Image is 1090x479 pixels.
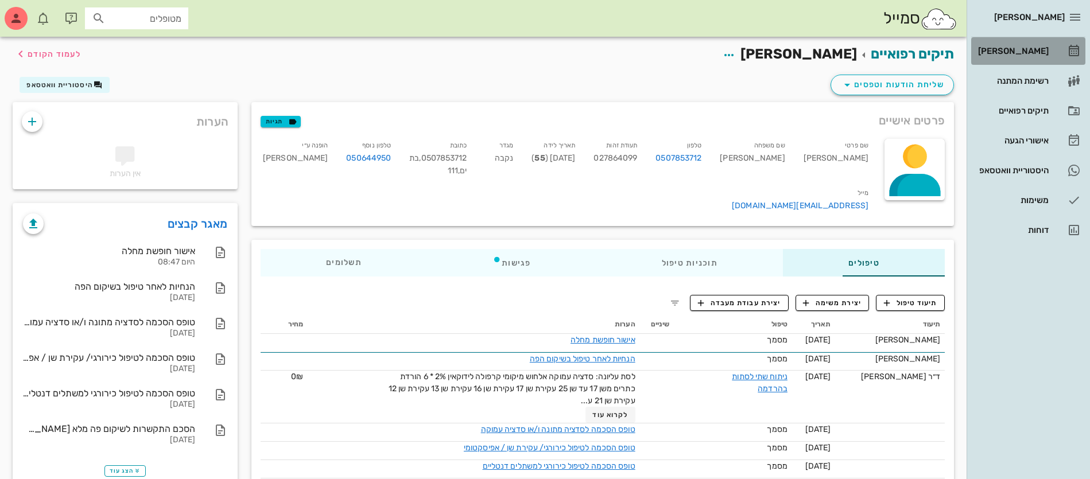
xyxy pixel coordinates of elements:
div: ד״ר [PERSON_NAME] [840,371,940,383]
button: תגיות [261,116,301,127]
button: יצירת עבודת מעבדה [690,295,788,311]
span: [DATE] [805,354,831,364]
span: לקרוא עוד [592,411,628,419]
div: [DATE] [23,329,195,338]
small: הופנה ע״י [302,142,328,149]
span: שליחת הודעות וטפסים [840,78,944,92]
small: מגדר [499,142,513,149]
span: מסמך [767,335,787,345]
div: [PERSON_NAME] [840,353,940,365]
span: [PERSON_NAME] [994,12,1065,22]
div: אישורי הגעה [976,136,1049,145]
div: הסכם התקשרות לשיקום פה מלא [PERSON_NAME] רופא שיניים למטופל [23,423,195,434]
a: אישורי הגעה [971,127,1085,154]
div: רשימת המתנה [976,76,1049,85]
div: משימות [976,196,1049,205]
button: יצירת משימה [796,295,870,311]
th: תאריך [792,316,835,334]
div: הנחיות לאחר טיפול בשיקום הפה [23,281,195,292]
div: [PERSON_NAME] [254,137,337,184]
div: טיפולים [783,249,945,277]
a: [PERSON_NAME] [971,37,1085,65]
small: טלפון [687,142,702,149]
a: טופס הסכמה לטיפול כירורגי/ עקירת שן / אפיסקטומי [464,443,635,453]
a: תיקים רפואיים [971,97,1085,124]
a: הנחיות לאחר טיפול בשיקום הפה [530,354,635,364]
a: אישור חופשת מחלה [571,335,635,345]
span: 0507853712 [419,153,467,163]
span: [PERSON_NAME] [740,46,857,62]
small: תעודת זהות [606,142,637,149]
span: תגיות [266,116,296,127]
div: תיקים רפואיים [976,106,1049,115]
span: היסטוריית וואטסאפ [26,81,93,89]
a: 050644950 [346,152,391,165]
button: תיעוד טיפול [876,295,945,311]
span: הצג עוד [110,468,140,474]
div: [PERSON_NAME] [840,334,940,346]
div: היסטוריית וואטסאפ [976,166,1049,175]
th: תיעוד [835,316,945,334]
span: [DATE] ( ) [532,153,575,163]
a: 0507853712 [655,152,701,165]
small: מייל [858,189,868,197]
span: 0₪ [291,372,303,381]
small: כתובת [450,142,467,149]
span: [DATE] [805,443,831,453]
div: [PERSON_NAME] [711,137,794,184]
a: דוחות [971,216,1085,244]
button: הצג עוד [104,465,146,477]
span: 111 [448,166,458,176]
span: אין הערות [110,169,141,178]
div: [PERSON_NAME] [976,46,1049,56]
small: שם משפחה [754,142,785,149]
span: בת ים [409,153,467,176]
div: [DATE] [23,400,195,410]
span: מסמך [767,425,787,434]
button: שליחת הודעות וטפסים [831,75,954,95]
th: מחיר [261,316,308,334]
a: טופס הסכמה לסדציה מתונה ו/או סדציה עמוקה [481,425,635,434]
a: [EMAIL_ADDRESS][DOMAIN_NAME] [732,201,868,211]
th: הערות [308,316,640,334]
span: , [419,153,421,163]
span: תג [34,9,41,16]
span: [DATE] [805,461,831,471]
span: לעמוד הקודם [28,49,81,59]
small: תאריך לידה [544,142,575,149]
a: ניתוח שתי לסתות בהרדמה [732,372,788,394]
div: [DATE] [23,435,195,445]
a: רשימת המתנה [971,67,1085,95]
div: [DATE] [23,364,195,374]
a: משימות [971,186,1085,214]
th: טיפול [674,316,792,334]
span: תיעוד טיפול [884,298,937,308]
span: [DATE] [805,335,831,345]
span: [DATE] [805,425,831,434]
div: סמייל [883,6,957,31]
div: [PERSON_NAME] [794,137,878,184]
button: היסטוריית וואטסאפ [20,77,110,93]
button: לקרוא עוד [585,407,635,423]
span: מסמך [767,461,787,471]
strong: 55 [534,153,545,163]
span: מסמך [767,354,787,364]
small: שם פרטי [845,142,868,149]
div: טופס הסכמה לטיפול כירורגי/ עקירת שן / אפיסקטומי [23,352,195,363]
span: לסת עליונה: סדציה עמוקה אלחוש מיקומי קרפולה לידוקאין 2% * 6 הורדת כתרים משן 17 עד שן 25 עקירת שן ... [389,372,635,406]
span: יצירת עבודת מעבדה [698,298,781,308]
span: מסמך [767,443,787,453]
div: [DATE] [23,293,195,303]
button: לעמוד הקודם [14,44,81,64]
div: דוחות [976,225,1049,235]
span: 027864099 [594,153,637,163]
small: טלפון נוסף [362,142,391,149]
div: תוכניות טיפול [596,249,783,277]
div: טופס הסכמה לסדציה מתונה ו/או סדציה עמוקה [23,317,195,328]
a: מאגר קבצים [168,215,228,233]
a: טופס הסכמה לטיפול כירורגי למשתלים דנטליים [483,461,635,471]
span: פרטים אישיים [879,111,945,130]
div: היום 08:47 [23,258,195,267]
div: פגישות [427,249,596,277]
img: SmileCloud logo [920,7,957,30]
